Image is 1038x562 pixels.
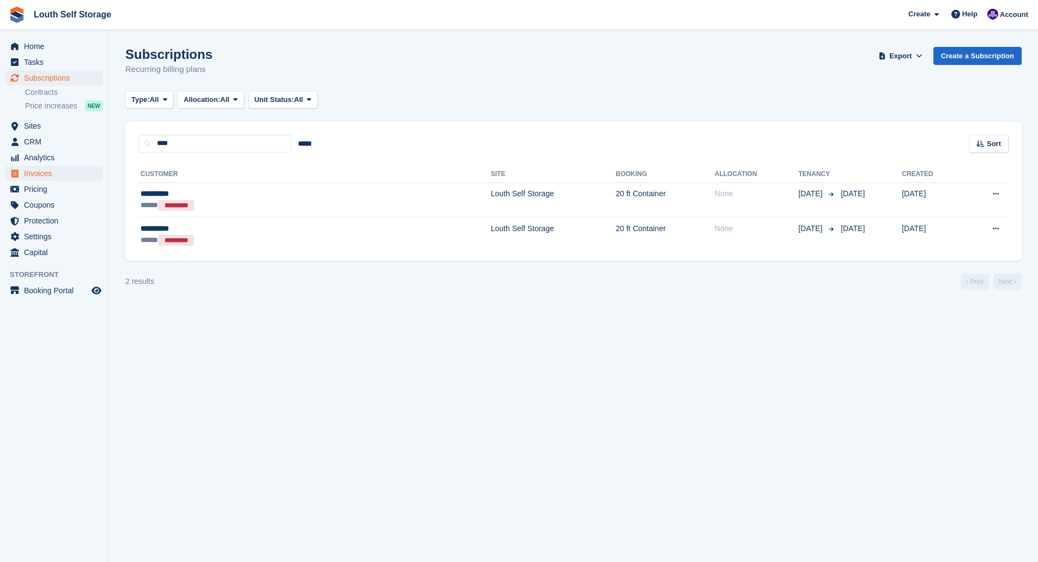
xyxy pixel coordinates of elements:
[25,87,103,98] a: Contracts
[5,182,103,197] a: menu
[715,188,799,200] div: None
[933,47,1022,65] a: Create a Subscription
[491,183,616,217] td: Louth Self Storage
[131,94,150,105] span: Type:
[902,166,963,183] th: Created
[5,39,103,54] a: menu
[138,166,491,183] th: Customer
[993,274,1022,290] a: Next
[24,55,89,70] span: Tasks
[24,229,89,244] span: Settings
[987,9,998,20] img: Matthew Frith
[184,94,220,105] span: Allocation:
[5,134,103,149] a: menu
[987,138,1001,149] span: Sort
[841,189,865,198] span: [DATE]
[9,7,25,23] img: stora-icon-8386f47178a22dfd0bd8f6a31ec36ba5ce8667c1dd55bd0f319d3a0aa187defe.svg
[178,91,244,109] button: Allocation: All
[24,118,89,134] span: Sites
[962,9,978,20] span: Help
[150,94,159,105] span: All
[5,118,103,134] a: menu
[902,183,963,217] td: [DATE]
[125,47,213,62] h1: Subscriptions
[616,183,715,217] td: 20 ft Container
[24,39,89,54] span: Home
[491,166,616,183] th: Site
[798,188,824,200] span: [DATE]
[25,101,77,111] span: Price increases
[125,63,213,76] p: Recurring billing plans
[5,55,103,70] a: menu
[5,229,103,244] a: menu
[29,5,116,23] a: Louth Self Storage
[248,91,318,109] button: Unit Status: All
[125,276,154,287] div: 2 results
[5,70,103,86] a: menu
[616,217,715,252] td: 20 ft Container
[958,274,1024,290] nav: Page
[10,269,108,280] span: Storefront
[5,197,103,213] a: menu
[5,245,103,260] a: menu
[24,182,89,197] span: Pricing
[5,166,103,181] a: menu
[254,94,294,105] span: Unit Status:
[90,284,103,297] a: Preview store
[491,217,616,252] td: Louth Self Storage
[877,47,925,65] button: Export
[24,197,89,213] span: Coupons
[25,100,103,112] a: Price increases NEW
[902,217,963,252] td: [DATE]
[841,224,865,233] span: [DATE]
[908,9,930,20] span: Create
[24,245,89,260] span: Capital
[24,70,89,86] span: Subscriptions
[294,94,303,105] span: All
[961,274,989,290] a: Previous
[220,94,229,105] span: All
[5,283,103,298] a: menu
[715,166,799,183] th: Allocation
[24,166,89,181] span: Invoices
[798,166,836,183] th: Tenancy
[24,134,89,149] span: CRM
[1000,9,1028,20] span: Account
[24,213,89,228] span: Protection
[24,283,89,298] span: Booking Portal
[715,223,799,234] div: None
[24,150,89,165] span: Analytics
[798,223,824,234] span: [DATE]
[5,150,103,165] a: menu
[125,91,173,109] button: Type: All
[889,51,912,62] span: Export
[5,213,103,228] a: menu
[616,166,715,183] th: Booking
[85,100,103,111] div: NEW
